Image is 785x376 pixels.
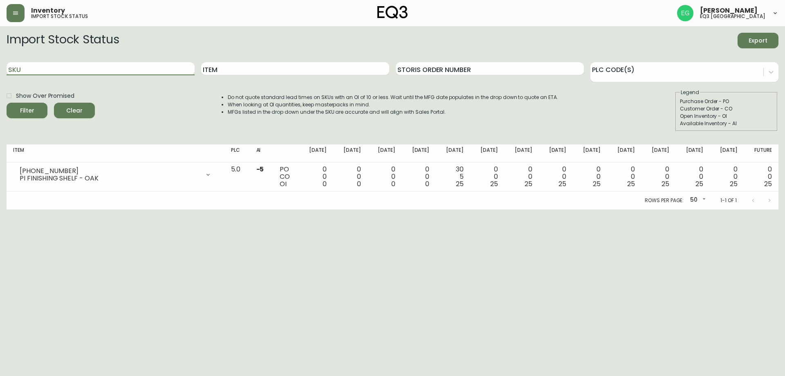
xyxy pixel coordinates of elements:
[377,6,408,19] img: logo
[764,179,772,189] span: 25
[16,92,74,100] span: Show Over Promised
[505,144,539,162] th: [DATE]
[456,179,464,189] span: 25
[374,166,395,188] div: 0 0
[607,144,641,162] th: [DATE]
[695,179,703,189] span: 25
[545,166,567,188] div: 0 0
[687,194,707,207] div: 50
[54,103,95,118] button: Clear
[305,166,327,188] div: 0 0
[20,167,200,175] div: [PHONE_NUMBER]
[7,33,119,48] h2: Import Stock Status
[645,197,684,204] p: Rows per page:
[61,106,88,116] span: Clear
[228,94,558,101] li: Do not quote standard lead times on SKUs with an OI of 10 or less. Wait until the MFG date popula...
[700,14,765,19] h5: eq3 [GEOGRAPHIC_DATA]
[680,89,700,96] legend: Legend
[280,179,287,189] span: OI
[340,166,361,188] div: 0 0
[7,103,47,118] button: Filter
[614,166,635,188] div: 0 0
[224,162,249,191] td: 5.0
[391,179,395,189] span: 0
[730,179,738,189] span: 25
[539,144,573,162] th: [DATE]
[680,120,773,127] div: Available Inventory - AI
[490,179,498,189] span: 25
[573,144,607,162] th: [DATE]
[224,144,249,162] th: PLC
[710,144,744,162] th: [DATE]
[676,144,710,162] th: [DATE]
[250,144,273,162] th: AI
[477,166,498,188] div: 0 0
[680,98,773,105] div: Purchase Order - PO
[333,144,368,162] th: [DATE]
[357,179,361,189] span: 0
[436,144,470,162] th: [DATE]
[680,113,773,120] div: Open Inventory - OI
[662,179,669,189] span: 25
[738,33,778,48] button: Export
[442,166,464,188] div: 30 5
[425,179,429,189] span: 0
[13,166,218,184] div: [PHONE_NUMBER]PI FINISHING SHELF - OAK
[408,166,430,188] div: 0 0
[228,101,558,108] li: When looking at OI quantities, keep masterpacks in mind.
[299,144,333,162] th: [DATE]
[682,166,704,188] div: 0 0
[648,166,669,188] div: 0 0
[402,144,436,162] th: [DATE]
[31,14,88,19] h5: import stock status
[280,166,293,188] div: PO CO
[627,179,635,189] span: 25
[323,179,327,189] span: 0
[20,175,200,182] div: PI FINISHING SHELF - OAK
[677,5,693,21] img: db11c1629862fe82d63d0774b1b54d2b
[641,144,676,162] th: [DATE]
[525,179,532,189] span: 25
[700,7,758,14] span: [PERSON_NAME]
[744,36,772,46] span: Export
[593,179,601,189] span: 25
[368,144,402,162] th: [DATE]
[558,179,566,189] span: 25
[720,197,737,204] p: 1-1 of 1
[579,166,601,188] div: 0 0
[716,166,738,188] div: 0 0
[511,166,532,188] div: 0 0
[256,164,264,174] span: -5
[680,105,773,113] div: Customer Order - CO
[20,106,34,116] div: Filter
[744,144,778,162] th: Future
[470,144,505,162] th: [DATE]
[751,166,772,188] div: 0 0
[7,144,224,162] th: Item
[228,108,558,116] li: MFGs listed in the drop down under the SKU are accurate and will align with Sales Portal.
[31,7,65,14] span: Inventory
